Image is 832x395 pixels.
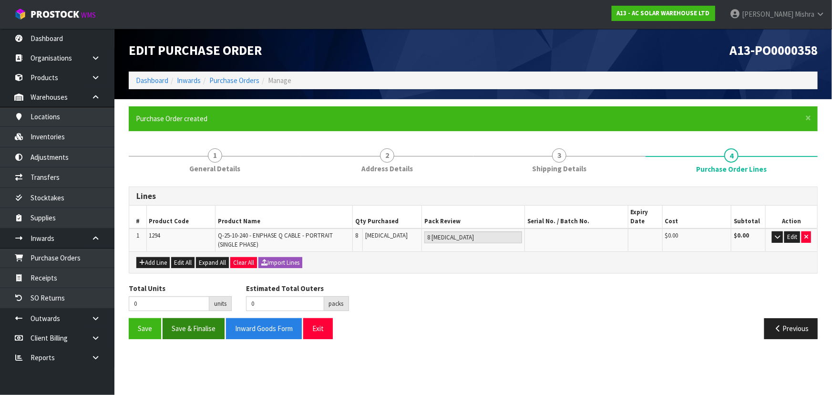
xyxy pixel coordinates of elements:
[129,42,262,58] span: Edit Purchase Order
[246,283,324,293] label: Estimated Total Outers
[662,206,731,229] th: Cost
[805,111,811,125] span: ×
[353,206,421,229] th: Qty Purchased
[14,8,26,20] img: cube-alt.png
[129,296,209,311] input: Total Units
[199,259,226,267] span: Expand All
[136,114,207,123] span: Purchase Order created
[696,164,767,174] span: Purchase Order Lines
[129,179,818,346] span: Purchase Order Lines
[628,206,662,229] th: Expiry Date
[171,257,195,269] button: Edit All
[303,318,333,339] button: Exit
[209,76,259,85] a: Purchase Orders
[380,148,394,163] span: 2
[617,9,710,17] strong: A13 - AC SOLAR WAREHOUSE LTD
[764,318,818,339] button: Previous
[324,296,349,312] div: packs
[734,231,749,239] strong: $0.00
[729,42,818,58] span: A13-PO0000358
[209,296,232,312] div: units
[81,10,96,20] small: WMS
[226,318,302,339] button: Inward Goods Form
[163,318,225,339] button: Save & Finalise
[177,76,201,85] a: Inwards
[149,231,161,239] span: 1294
[246,296,324,311] input: Estimated Total Outers
[365,231,408,239] span: [MEDICAL_DATA]
[742,10,793,19] span: [PERSON_NAME]
[355,231,358,239] span: 8
[31,8,79,21] span: ProStock
[795,10,814,19] span: Mishra
[129,206,146,229] th: #
[361,164,413,174] span: Address Details
[230,257,257,269] button: Clear All
[136,257,170,269] button: Add Line
[136,192,810,201] h3: Lines
[525,206,628,229] th: Serial No. / Batch No.
[784,231,800,243] button: Edit
[421,206,524,229] th: Pack Review
[731,206,766,229] th: Subtotal
[665,231,678,239] span: $0.00
[129,283,165,293] label: Total Units
[268,76,291,85] span: Manage
[208,148,222,163] span: 1
[724,148,739,163] span: 4
[189,164,240,174] span: General Details
[196,257,229,269] button: Expand All
[136,76,168,85] a: Dashboard
[612,6,715,21] a: A13 - AC SOLAR WAREHOUSE LTD
[215,206,353,229] th: Product Name
[146,206,215,229] th: Product Code
[424,231,522,243] input: Pack Review
[552,148,566,163] span: 3
[258,257,302,269] button: Import Lines
[136,231,139,239] span: 1
[766,206,817,229] th: Action
[218,231,333,248] span: Q-25-10-240 - ENPHASE Q CABLE - PORTRAIT (SINGLE PHASE)
[129,318,161,339] button: Save
[532,164,586,174] span: Shipping Details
